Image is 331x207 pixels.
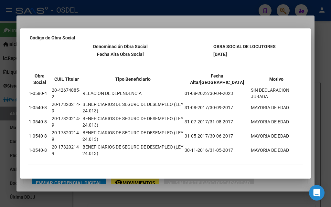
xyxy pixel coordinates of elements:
td: 1-0540-8 [28,129,51,143]
th: Código de Obra Social [29,34,76,41]
td: 31-07-2017/31-08-2017 [184,115,250,129]
th: Denominación Obra Social [28,43,212,50]
td: BENEFICIARIOS DE SEGURO DE DESEMPLEO (LEY 24.013) [82,143,184,157]
th: Fecha Alta/[GEOGRAPHIC_DATA] [184,72,250,86]
td: MAYORIA DE EDAD [251,143,303,157]
b: [DATE] [213,52,227,57]
td: 1-0540-8 [28,101,51,114]
td: 30-11-2016/31-05-2017 [184,143,250,157]
td: 20-17320214-9 [51,115,81,129]
td: MAYORIA DE EDAD [251,115,303,129]
td: BENEFICIARIOS DE SEGURO DE DESEMPLEO (LEY 24.013) [82,115,184,129]
th: Tipo Beneficiario [82,72,184,86]
td: MAYORIA DE EDAD [251,101,303,114]
td: 1-0540-8 [28,143,51,157]
td: 20-17320214-9 [51,129,81,143]
td: 01-08-2022/30-04-2023 [184,87,250,100]
b: OBRA SOCIAL DE LOCUTORES [213,44,276,49]
td: 20-17320214-9 [51,101,81,114]
td: 31-08-2017/30-09-2017 [184,101,250,114]
td: 31-05-2017/30-06-2017 [184,129,250,143]
div: Open Intercom Messenger [309,185,325,201]
th: Motivo [251,72,303,86]
th: Obra Social [28,72,51,86]
td: SIN DECLARACION JURADA [251,87,303,100]
td: 20-42674885-2 [51,87,81,100]
td: 1-0540-8 [28,115,51,129]
td: BENEFICIARIOS DE SEGURO DE DESEMPLEO (LEY 24.013) [82,129,184,143]
td: RELACION DE DEPENDENCIA [82,87,184,100]
td: 20-17320214-9 [51,143,81,157]
td: 1-0580-4 [28,87,51,100]
th: Fecha Alta Obra Social [28,51,212,58]
th: CUIL Titular [51,72,81,86]
td: MAYORIA DE EDAD [251,129,303,143]
td: BENEFICIARIOS DE SEGURO DE DESEMPLEO (LEY 24.013) [82,101,184,114]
